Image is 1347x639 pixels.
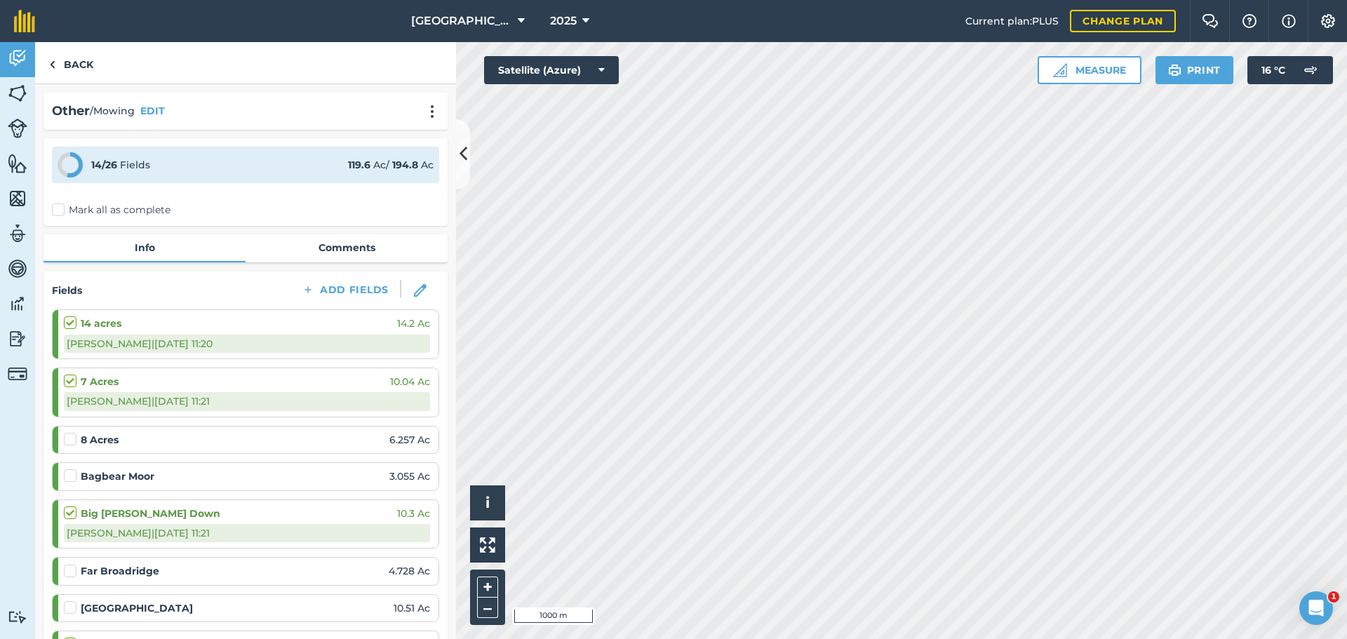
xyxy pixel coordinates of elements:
[8,119,27,138] img: svg+xml;base64,PD94bWwgdmVyc2lvbj0iMS4wIiBlbmNvZGluZz0idXRmLTgiPz4KPCEtLSBHZW5lcmF0b3I6IEFkb2JlIE...
[424,105,441,119] img: svg+xml;base64,PHN2ZyB4bWxucz0iaHR0cDovL3d3dy53My5vcmcvMjAwMC9zdmciIHdpZHRoPSIyMCIgaGVpZ2h0PSIyNC...
[394,600,430,616] span: 10.51 Ac
[477,577,498,598] button: +
[64,524,430,542] div: [PERSON_NAME] | [DATE] 11:21
[52,101,90,121] h2: Other
[389,432,430,448] span: 6.257 Ac
[348,159,370,171] strong: 119.6
[470,485,505,520] button: i
[477,598,498,618] button: –
[90,103,135,119] span: / Mowing
[81,563,159,579] strong: Far Broadridge
[8,223,27,244] img: svg+xml;base64,PD94bWwgdmVyc2lvbj0iMS4wIiBlbmNvZGluZz0idXRmLTgiPz4KPCEtLSBHZW5lcmF0b3I6IEFkb2JlIE...
[91,157,150,173] div: Fields
[1202,14,1219,28] img: Two speech bubbles overlapping with the left bubble in the forefront
[550,13,577,29] span: 2025
[1299,591,1333,625] iframe: Intercom live chat
[1168,62,1181,79] img: svg+xml;base64,PHN2ZyB4bWxucz0iaHR0cDovL3d3dy53My5vcmcvMjAwMC9zdmciIHdpZHRoPSIxOSIgaGVpZ2h0PSIyNC...
[81,316,121,331] strong: 14 acres
[390,374,430,389] span: 10.04 Ac
[8,364,27,384] img: svg+xml;base64,PD94bWwgdmVyc2lvbj0iMS4wIiBlbmNvZGluZz0idXRmLTgiPz4KPCEtLSBHZW5lcmF0b3I6IEFkb2JlIE...
[52,283,82,298] h4: Fields
[1282,13,1296,29] img: svg+xml;base64,PHN2ZyB4bWxucz0iaHR0cDovL3d3dy53My5vcmcvMjAwMC9zdmciIHdpZHRoPSIxNyIgaGVpZ2h0PSIxNy...
[81,600,193,616] strong: [GEOGRAPHIC_DATA]
[1070,10,1176,32] a: Change plan
[49,56,55,73] img: svg+xml;base64,PHN2ZyB4bWxucz0iaHR0cDovL3d3dy53My5vcmcvMjAwMC9zdmciIHdpZHRoPSI5IiBoZWlnaHQ9IjI0Ii...
[392,159,418,171] strong: 194.8
[1296,56,1325,84] img: svg+xml;base64,PD94bWwgdmVyc2lvbj0iMS4wIiBlbmNvZGluZz0idXRmLTgiPz4KPCEtLSBHZW5lcmF0b3I6IEFkb2JlIE...
[485,494,490,511] span: i
[64,335,430,353] div: [PERSON_NAME] | [DATE] 11:20
[8,153,27,174] img: svg+xml;base64,PHN2ZyB4bWxucz0iaHR0cDovL3d3dy53My5vcmcvMjAwMC9zdmciIHdpZHRoPSI1NiIgaGVpZ2h0PSI2MC...
[43,234,246,261] a: Info
[8,188,27,209] img: svg+xml;base64,PHN2ZyB4bWxucz0iaHR0cDovL3d3dy53My5vcmcvMjAwMC9zdmciIHdpZHRoPSI1NiIgaGVpZ2h0PSI2MC...
[52,203,170,217] label: Mark all as complete
[1261,56,1285,84] span: 16 ° C
[81,374,119,389] strong: 7 Acres
[64,392,430,410] div: [PERSON_NAME] | [DATE] 11:21
[8,48,27,69] img: svg+xml;base64,PD94bWwgdmVyc2lvbj0iMS4wIiBlbmNvZGluZz0idXRmLTgiPz4KPCEtLSBHZW5lcmF0b3I6IEFkb2JlIE...
[8,258,27,279] img: svg+xml;base64,PD94bWwgdmVyc2lvbj0iMS4wIiBlbmNvZGluZz0idXRmLTgiPz4KPCEtLSBHZW5lcmF0b3I6IEFkb2JlIE...
[480,537,495,553] img: Four arrows, one pointing top left, one top right, one bottom right and the last bottom left
[8,610,27,624] img: svg+xml;base64,PD94bWwgdmVyc2lvbj0iMS4wIiBlbmNvZGluZz0idXRmLTgiPz4KPCEtLSBHZW5lcmF0b3I6IEFkb2JlIE...
[348,157,434,173] div: Ac / Ac
[389,563,430,579] span: 4.728 Ac
[246,234,448,261] a: Comments
[8,328,27,349] img: svg+xml;base64,PD94bWwgdmVyc2lvbj0iMS4wIiBlbmNvZGluZz0idXRmLTgiPz4KPCEtLSBHZW5lcmF0b3I6IEFkb2JlIE...
[81,469,154,484] strong: Bagbear Moor
[1247,56,1333,84] button: 16 °C
[397,506,430,521] span: 10.3 Ac
[1320,14,1336,28] img: A cog icon
[1241,14,1258,28] img: A question mark icon
[389,469,430,484] span: 3.055 Ac
[81,506,220,521] strong: Big [PERSON_NAME] Down
[14,10,35,32] img: fieldmargin Logo
[8,83,27,104] img: svg+xml;base64,PHN2ZyB4bWxucz0iaHR0cDovL3d3dy53My5vcmcvMjAwMC9zdmciIHdpZHRoPSI1NiIgaGVpZ2h0PSI2MC...
[81,432,119,448] strong: 8 Acres
[8,293,27,314] img: svg+xml;base64,PD94bWwgdmVyc2lvbj0iMS4wIiBlbmNvZGluZz0idXRmLTgiPz4KPCEtLSBHZW5lcmF0b3I6IEFkb2JlIE...
[414,284,427,297] img: svg+xml;base64,PHN2ZyB3aWR0aD0iMTgiIGhlaWdodD0iMTgiIHZpZXdCb3g9IjAgMCAxOCAxOCIgZmlsbD0ibm9uZSIgeG...
[1155,56,1234,84] button: Print
[290,280,400,300] button: Add Fields
[140,103,165,119] button: EDIT
[484,56,619,84] button: Satellite (Azure)
[91,159,117,171] strong: 14 / 26
[965,13,1059,29] span: Current plan : PLUS
[1038,56,1141,84] button: Measure
[397,316,430,331] span: 14.2 Ac
[35,42,107,83] a: Back
[411,13,512,29] span: [GEOGRAPHIC_DATA]
[1328,591,1339,603] span: 1
[1053,63,1067,77] img: Ruler icon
